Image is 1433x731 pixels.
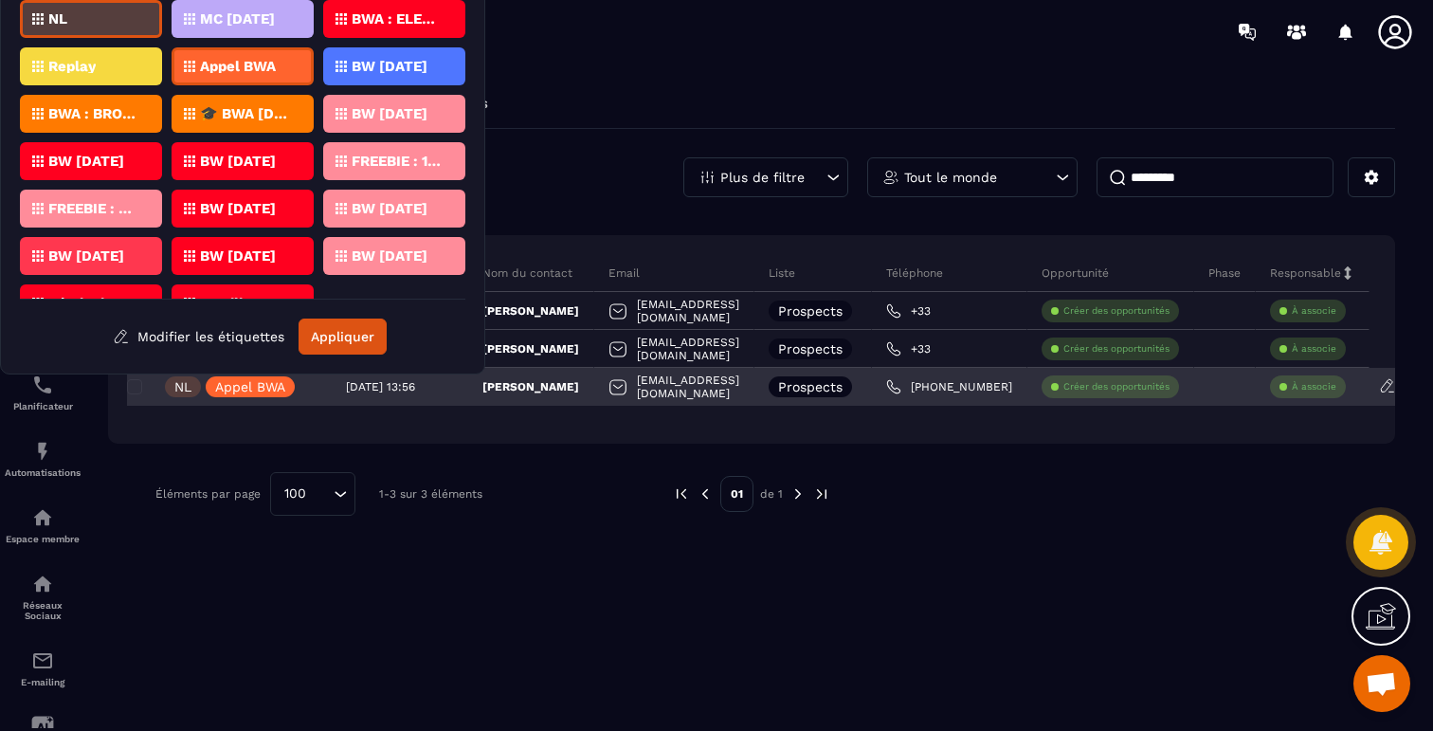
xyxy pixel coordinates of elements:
p: [PERSON_NAME] [482,379,579,394]
div: Search for option [270,472,355,516]
a: automationsautomationsEspace membre [5,492,81,558]
p: BW [DATE] [352,202,427,215]
a: schedulerschedulerPlanificateur [5,359,81,426]
button: Appliquer [299,319,387,355]
img: scheduler [31,374,54,396]
img: automations [31,506,54,529]
p: 01 [720,476,753,512]
p: NL [174,380,191,393]
p: Automatisations [5,467,81,478]
p: NL [48,12,67,26]
a: +33 [886,341,931,356]
p: Appel BWA [200,60,276,73]
p: Prospects [778,304,843,318]
p: Prospects [778,342,843,356]
p: Créer des opportunités [1063,304,1170,318]
input: Search for option [313,484,329,504]
p: À associe [1292,380,1336,393]
p: BW [DATE] [352,60,427,73]
button: Modifier les étiquettes [99,320,299,354]
p: BWA : ELEVES [352,12,444,26]
p: BW [DATE] [200,249,276,263]
p: BW [DATE] [352,107,427,120]
p: À associe [1292,304,1336,318]
p: Replay [48,60,96,73]
img: email [31,649,54,672]
p: 🎓 BWA [DATE] [200,107,292,120]
img: prev [673,485,690,503]
p: FREEBIE : GUIDE [48,202,140,215]
p: Réseaux Sociaux [5,600,81,621]
p: Plus de filtre [720,171,805,184]
p: Responsable [1270,265,1341,281]
img: social-network [31,573,54,595]
p: [PERSON_NAME] [482,303,579,319]
p: À associe [1292,342,1336,356]
img: next [813,485,830,503]
p: Planificateur [5,401,81,411]
p: BW [DATE] [200,202,276,215]
p: Liste [769,265,795,281]
p: Nom du contact [482,265,572,281]
p: Téléphone [886,265,943,281]
p: E-mailing [5,677,81,687]
p: 1-3 sur 3 éléments [379,487,482,501]
span: 100 [278,484,313,504]
img: automations [31,440,54,463]
a: +33 [886,303,931,319]
p: Prospects [778,380,843,393]
p: FREEBIE : 10 MIN [352,155,444,168]
p: Emailing [200,297,259,310]
a: emailemailE-mailing [5,635,81,702]
a: social-networksocial-networkRéseaux Sociaux [5,558,81,635]
p: de 1 [760,486,783,502]
p: Séminaire BWA [48,297,140,310]
p: [DATE] 13:56 [346,380,415,393]
a: automationsautomationsAutomatisations [5,426,81,492]
div: Ouvrir le chat [1353,655,1410,712]
p: Email [608,265,640,281]
a: [PHONE_NUMBER] [886,379,1012,394]
p: BW [DATE] [200,155,276,168]
p: Éléments par page [155,487,261,501]
p: MC [DATE] [200,12,275,26]
p: BW [DATE] [48,249,124,263]
p: BW [DATE] [352,249,427,263]
p: Créer des opportunités [1063,342,1170,356]
img: prev [697,485,714,503]
p: Créer des opportunités [1063,380,1170,393]
p: Tout le monde [904,171,997,184]
p: Espace membre [5,534,81,544]
p: [PERSON_NAME] [482,341,579,356]
img: next [789,485,807,503]
p: Appel BWA [215,380,285,393]
p: BW [DATE] [48,155,124,168]
p: BWA : BROCHURE [48,107,140,120]
p: Phase [1208,265,1241,281]
p: Opportunité [1042,265,1109,281]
